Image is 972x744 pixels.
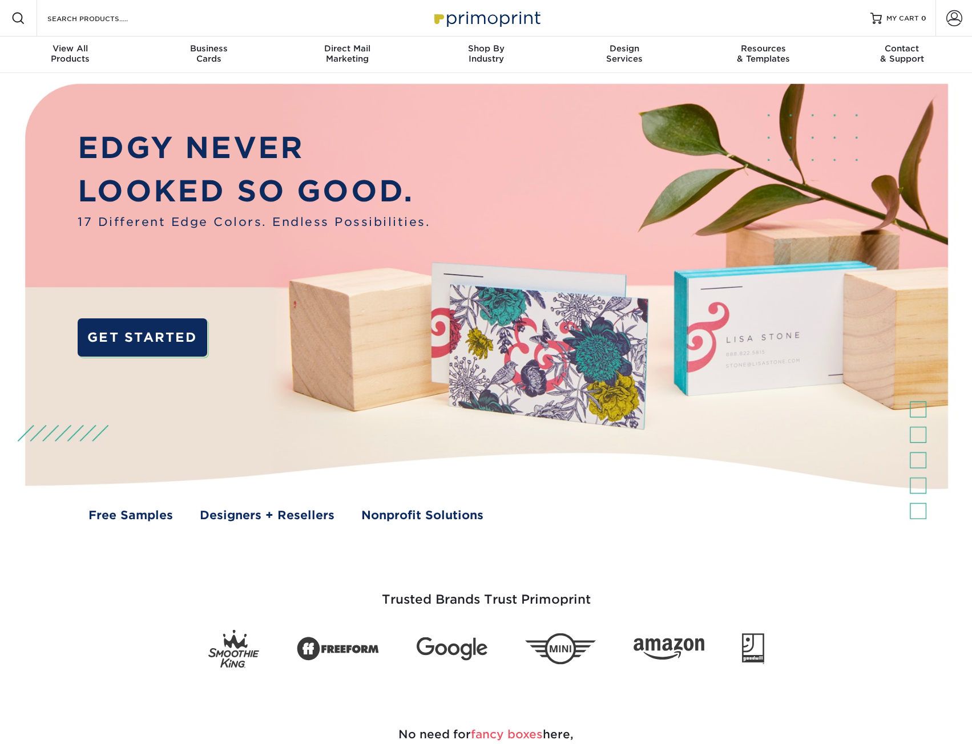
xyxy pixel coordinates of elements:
input: SEARCH PRODUCTS..... [46,11,158,25]
span: Resources [694,43,833,54]
h3: Trusted Brands Trust Primoprint [152,565,820,621]
div: Services [555,43,694,64]
span: Shop By [417,43,555,54]
img: Smoothie King [208,630,259,668]
a: Designers + Resellers [200,507,334,524]
img: Google [417,637,487,661]
a: Shop ByIndustry [417,37,555,73]
img: Mini [525,633,596,665]
span: MY CART [886,14,919,23]
p: EDGY NEVER [78,126,430,170]
a: DesignServices [555,37,694,73]
a: GET STARTED [78,318,207,357]
img: Amazon [634,638,704,660]
span: Business [139,43,278,54]
a: Free Samples [88,507,173,524]
a: Contact& Support [833,37,971,73]
a: BusinessCards [139,37,278,73]
div: & Templates [694,43,833,64]
a: View AllProducts [1,37,140,73]
div: & Support [833,43,971,64]
span: Design [555,43,694,54]
div: Industry [417,43,555,64]
p: LOOKED SO GOOD. [78,169,430,213]
a: Direct MailMarketing [278,37,417,73]
div: Marketing [278,43,417,64]
span: View All [1,43,140,54]
img: Primoprint [429,6,543,30]
img: Goodwill [742,633,764,664]
a: Resources& Templates [694,37,833,73]
span: 17 Different Edge Colors. Endless Possibilities. [78,213,430,231]
span: Contact [833,43,971,54]
span: 0 [921,14,926,22]
span: Direct Mail [278,43,417,54]
span: fancy boxes [471,727,543,741]
a: Nonprofit Solutions [361,507,483,524]
div: Cards [139,43,278,64]
div: Products [1,43,140,64]
img: Freeform [297,631,379,668]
